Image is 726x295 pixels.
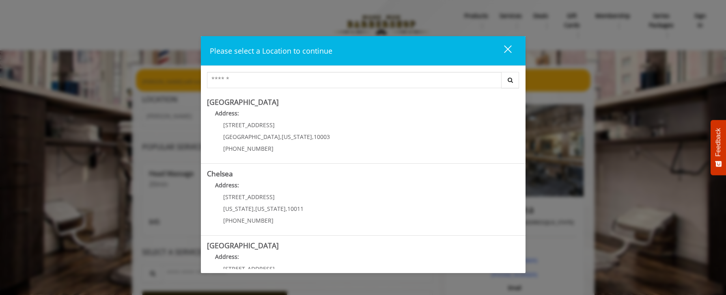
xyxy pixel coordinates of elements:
[287,205,304,213] span: 10011
[223,217,274,224] span: [PHONE_NUMBER]
[207,72,519,92] div: Center Select
[223,133,280,141] span: [GEOGRAPHIC_DATA]
[223,265,275,273] span: [STREET_ADDRESS]
[215,109,239,117] b: Address:
[223,121,275,129] span: [STREET_ADDRESS]
[223,193,275,201] span: [STREET_ADDRESS]
[506,77,515,83] i: Search button
[314,133,330,141] span: 10003
[210,46,332,56] span: Please select a Location to continue
[711,120,726,175] button: Feedback - Show survey
[255,205,286,213] span: [US_STATE]
[254,205,255,213] span: ,
[715,128,722,156] span: Feedback
[495,45,511,57] div: close dialog
[207,241,279,250] b: [GEOGRAPHIC_DATA]
[215,253,239,260] b: Address:
[280,133,282,141] span: ,
[215,181,239,189] b: Address:
[207,169,233,178] b: Chelsea
[223,205,254,213] span: [US_STATE]
[223,145,274,152] span: [PHONE_NUMBER]
[207,97,279,107] b: [GEOGRAPHIC_DATA]
[312,133,314,141] span: ,
[286,205,287,213] span: ,
[207,72,502,88] input: Search Center
[489,42,517,59] button: close dialog
[282,133,312,141] span: [US_STATE]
